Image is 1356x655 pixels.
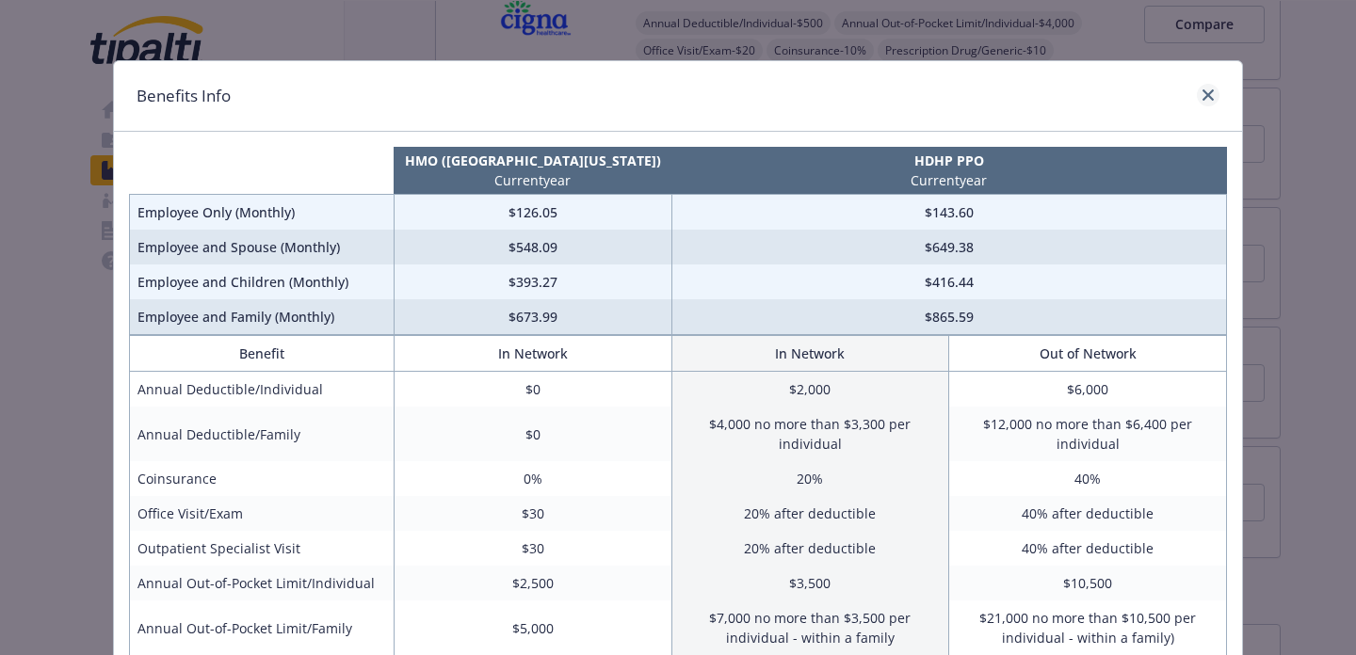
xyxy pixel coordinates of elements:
td: $30 [394,496,671,531]
th: Benefit [130,336,395,372]
td: $393.27 [394,264,671,299]
td: 20% after deductible [671,496,949,531]
td: $2,500 [394,566,671,600]
td: $649.38 [671,230,1226,264]
td: 0% [394,461,671,496]
td: $5,000 [394,600,671,655]
td: 40% after deductible [949,531,1227,566]
td: $548.09 [394,230,671,264]
td: Employee and Children (Monthly) [130,264,395,299]
td: $30 [394,531,671,566]
p: HDHP PPO [675,151,1222,170]
td: $10,500 [949,566,1227,600]
p: Current year [397,170,668,190]
th: In Network [394,336,671,372]
td: 40% [949,461,1227,496]
td: $3,500 [671,566,949,600]
td: Annual Out-of-Pocket Limit/Individual [130,566,395,600]
h1: Benefits Info [137,84,231,108]
td: Outpatient Specialist Visit [130,531,395,566]
td: $143.60 [671,195,1226,231]
td: Office Visit/Exam [130,496,395,531]
td: 40% after deductible [949,496,1227,531]
th: intentionally left blank [130,147,395,195]
td: $0 [394,407,671,461]
td: $865.59 [671,299,1226,335]
td: 20% [671,461,949,496]
td: Annual Deductible/Family [130,407,395,461]
td: 20% after deductible [671,531,949,566]
td: $6,000 [949,372,1227,407]
a: close [1197,84,1219,106]
p: Current year [675,170,1222,190]
td: $21,000 no more than $10,500 per individual - within a family) [949,600,1227,655]
th: In Network [671,336,949,372]
td: $7,000 no more than $3,500 per individual - within a family [671,600,949,655]
td: $2,000 [671,372,949,407]
td: Employee and Spouse (Monthly) [130,230,395,264]
td: Employee and Family (Monthly) [130,299,395,335]
td: Coinsurance [130,461,395,496]
td: Annual Deductible/Individual [130,372,395,407]
td: $4,000 no more than $3,300 per individual [671,407,949,461]
td: $12,000 no more than $6,400 per individual [949,407,1227,461]
td: $0 [394,372,671,407]
td: $416.44 [671,264,1226,299]
td: $673.99 [394,299,671,335]
td: Employee Only (Monthly) [130,195,395,231]
p: HMO ([GEOGRAPHIC_DATA][US_STATE]) [397,151,668,170]
th: Out of Network [949,336,1227,372]
td: $126.05 [394,195,671,231]
td: Annual Out-of-Pocket Limit/Family [130,600,395,655]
